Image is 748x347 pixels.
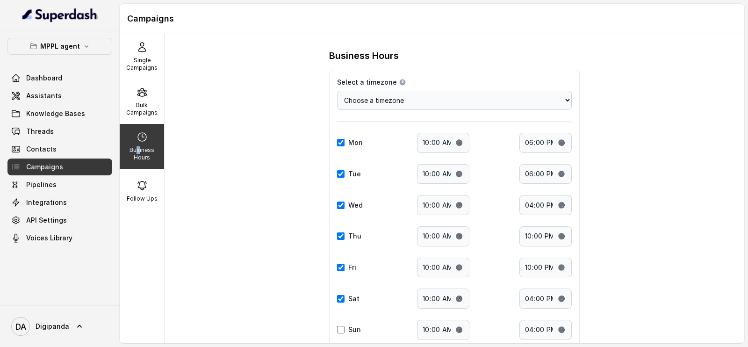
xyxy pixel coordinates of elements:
[123,57,160,72] p: Single Campaigns
[26,216,67,225] span: API Settings
[7,141,112,158] a: Contacts
[7,176,112,193] a: Pipelines
[329,49,399,62] h3: Business Hours
[26,198,67,207] span: Integrations
[7,159,112,175] a: Campaigns
[22,7,98,22] img: light.svg
[127,195,158,202] p: Follow Ups
[26,180,57,189] span: Pipelines
[7,123,112,140] a: Threads
[26,145,57,154] span: Contacts
[348,294,360,304] label: Sat
[348,201,363,210] label: Wed
[7,105,112,122] a: Knowledge Bases
[348,138,363,147] label: Mon
[7,38,112,55] button: MPPL agent
[123,101,160,116] p: Bulk Campaigns
[348,263,356,272] label: Fri
[26,162,63,172] span: Campaigns
[26,91,62,101] span: Assistants
[26,127,54,136] span: Threads
[36,322,69,331] span: Digipanda
[7,212,112,229] a: API Settings
[399,79,406,86] button: Select a timezone
[348,325,361,334] label: Sun
[123,146,160,161] p: Business Hours
[7,230,112,246] a: Voices Library
[26,109,85,118] span: Knowledge Bases
[26,73,62,83] span: Dashboard
[348,231,361,241] label: Thu
[7,70,112,87] a: Dashboard
[337,78,397,87] span: Select a timezone
[15,322,26,332] text: DA
[7,313,112,340] a: Digipanda
[40,41,80,52] p: MPPL agent
[348,169,361,179] label: Tue
[7,194,112,211] a: Integrations
[7,87,112,104] a: Assistants
[127,11,737,26] h1: Campaigns
[26,233,72,243] span: Voices Library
